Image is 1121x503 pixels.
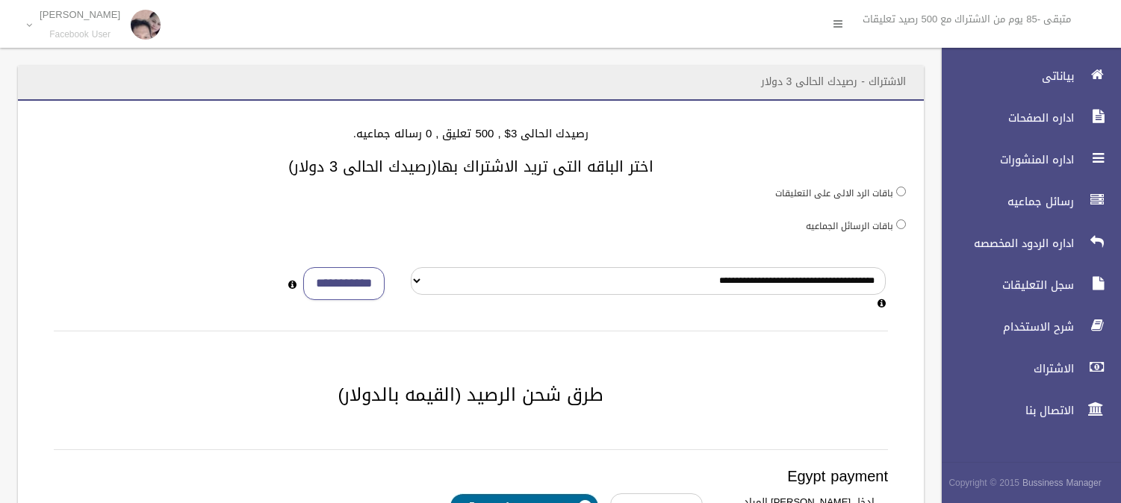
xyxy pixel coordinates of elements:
[929,194,1078,209] span: رسائل جماعيه
[929,60,1121,93] a: بياناتى
[948,475,1019,491] span: Copyright © 2015
[36,158,906,175] h3: اختر الباقه التى تريد الاشتراك بها(رصيدك الحالى 3 دولار)
[929,152,1078,167] span: اداره المنشورات
[929,185,1121,218] a: رسائل جماعيه
[929,310,1121,343] a: شرح الاستخدام
[929,269,1121,302] a: سجل التعليقات
[929,236,1078,251] span: اداره الردود المخصصه
[929,352,1121,385] a: الاشتراك
[1022,475,1102,491] strong: Bussiness Manager
[929,361,1078,376] span: الاشتراك
[775,185,893,201] label: باقات الرد الالى على التعليقات
[929,101,1121,134] a: اداره الصفحات
[40,29,120,40] small: Facebook User
[36,128,906,140] h4: رصيدك الحالى 3$ , 500 تعليق , 0 رساله جماعيه.
[929,143,1121,176] a: اداره المنشورات
[40,9,120,20] p: [PERSON_NAME]
[806,218,893,234] label: باقات الرسائل الجماعيه
[929,319,1078,334] span: شرح الاستخدام
[929,227,1121,260] a: اداره الردود المخصصه
[54,468,888,484] h3: Egypt payment
[36,385,906,404] h2: طرق شحن الرصيد (القيمه بالدولار)
[929,110,1078,125] span: اداره الصفحات
[929,278,1078,293] span: سجل التعليقات
[929,403,1078,418] span: الاتصال بنا
[929,69,1078,84] span: بياناتى
[929,394,1121,427] a: الاتصال بنا
[743,67,924,96] header: الاشتراك - رصيدك الحالى 3 دولار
